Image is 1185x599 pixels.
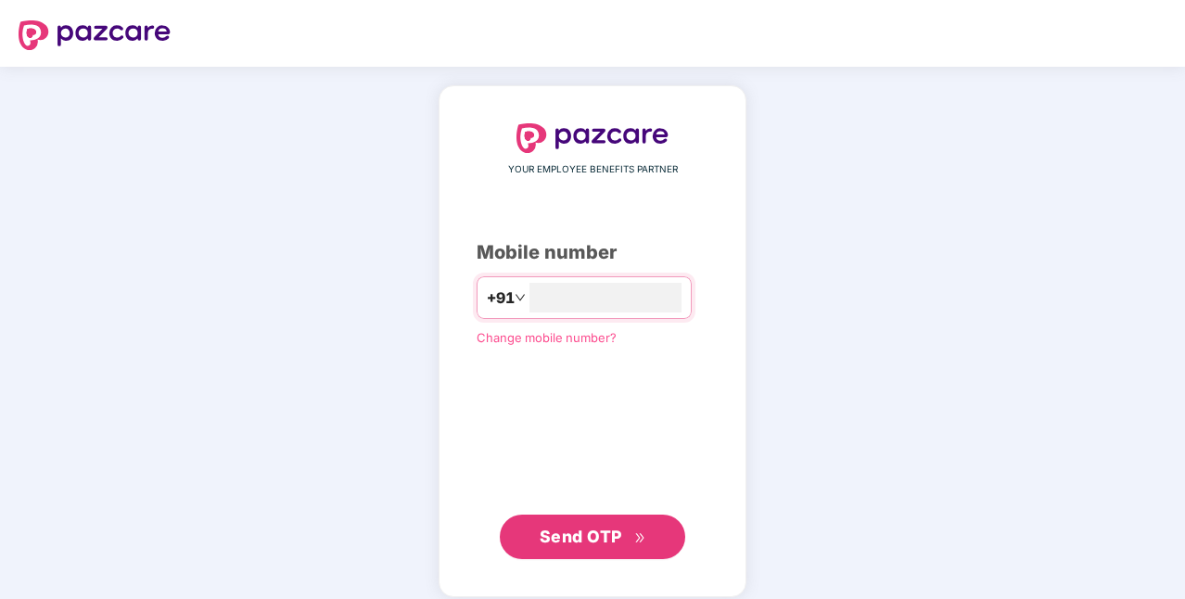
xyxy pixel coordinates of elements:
span: YOUR EMPLOYEE BENEFITS PARTNER [508,162,678,177]
img: logo [516,123,669,153]
button: Send OTPdouble-right [500,515,685,559]
span: down [515,292,526,303]
span: double-right [634,532,646,544]
img: logo [19,20,171,50]
div: Mobile number [477,238,708,267]
a: Change mobile number? [477,330,617,345]
span: +91 [487,287,515,310]
span: Send OTP [540,527,622,546]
